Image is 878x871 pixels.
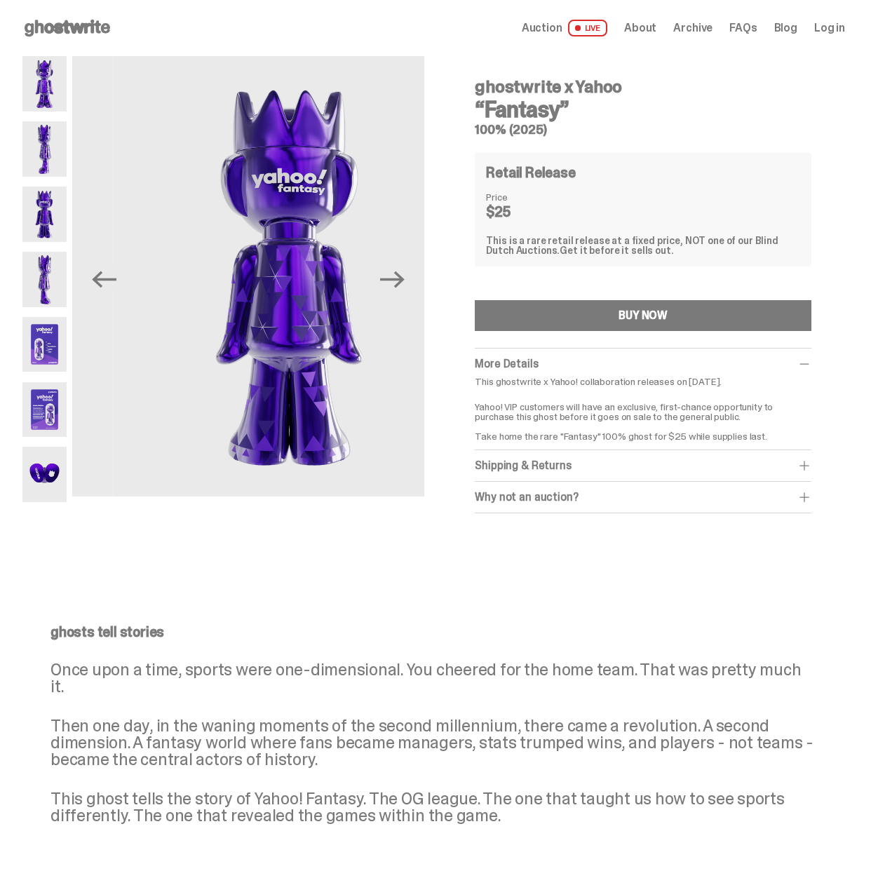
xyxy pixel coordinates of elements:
img: Yahoo-HG---2.png [22,121,67,177]
img: Yahoo-HG---7.png [22,447,67,502]
button: BUY NOW [475,300,811,331]
img: Yahoo-HG---4.png [22,252,67,307]
p: Once upon a time, sports were one-dimensional. You cheered for the home team. That was pretty muc... [50,661,817,695]
p: This ghostwrite x Yahoo! collaboration releases on [DATE]. [475,377,811,386]
img: Yahoo-HG---3.png [113,56,465,497]
p: This ghost tells the story of Yahoo! Fantasy. The OG league. The one that taught us how to see sp... [50,790,817,824]
dt: Price [486,192,556,202]
a: Auction LIVE [522,20,607,36]
img: Yahoo-HG---6.png [22,382,67,438]
h4: ghostwrite x Yahoo [475,79,811,95]
a: Blog [774,22,797,34]
span: Auction [522,22,562,34]
button: Next [377,264,407,295]
h3: “Fantasy” [475,98,811,121]
span: LIVE [568,20,608,36]
a: FAQs [729,22,757,34]
div: Why not an auction? [475,490,811,504]
h5: 100% (2025) [475,123,811,136]
div: BUY NOW [619,310,668,321]
img: Yahoo-HG---1.png [22,56,67,112]
dd: $25 [486,205,556,219]
div: Shipping & Returns [475,459,811,473]
a: Archive [673,22,712,34]
div: This is a rare retail release at a fixed price, NOT one of our Blind Dutch Auctions. [486,236,800,255]
p: Then one day, in the waning moments of the second millennium, there came a revolution. A second d... [50,717,817,768]
img: Yahoo-HG---3.png [22,187,67,242]
p: ghosts tell stories [50,625,817,639]
button: Previous [89,264,120,295]
a: Log in [814,22,845,34]
span: More Details [475,356,538,371]
a: About [624,22,656,34]
p: Yahoo! VIP customers will have an exclusive, first-chance opportunity to purchase this ghost befo... [475,392,811,441]
span: Get it before it sells out. [560,244,673,257]
h4: Retail Release [486,166,575,180]
img: Yahoo-HG---5.png [22,317,67,372]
